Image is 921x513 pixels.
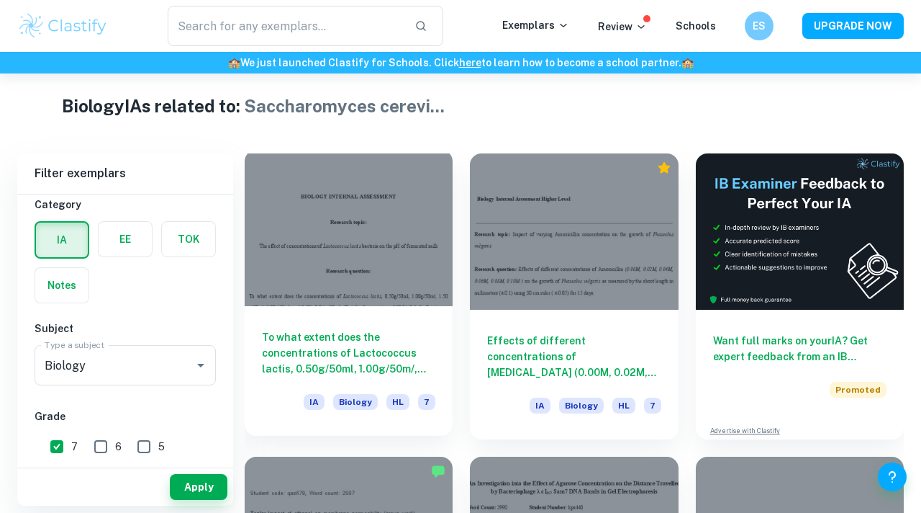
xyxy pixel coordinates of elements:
button: Help and Feedback [878,463,907,491]
span: Saccharomyces cerevi ... [244,96,445,116]
h6: Effects of different concentrations of [MEDICAL_DATA] (0.00M, 0.02M, 0.04M, 0.06M, 0.08M, 0.10M )... [487,333,661,380]
span: 🏫 [228,57,240,68]
a: Schools [676,20,716,32]
h6: ES [751,18,768,34]
label: Type a subject [45,339,104,351]
h1: Biology IAs related to: [62,93,860,119]
span: HL [386,394,409,410]
a: Effects of different concentrations of [MEDICAL_DATA] (0.00M, 0.02M, 0.04M, 0.06M, 0.08M, 0.10M )... [470,153,678,440]
span: IA [530,398,550,414]
span: HL [612,398,635,414]
a: Advertise with Clastify [710,426,780,436]
p: Review [598,19,647,35]
span: 5 [158,439,165,455]
h6: To what extent does the concentrations of Lactococcus lactis, 0.50g/50ml, 1.00g/50m/, 1.50 g/50ml... [262,329,435,377]
h6: Want full marks on your IA ? Get expert feedback from an IB examiner! [713,333,886,365]
span: Biology [559,398,604,414]
h6: Grade [35,409,216,424]
span: 6 [115,439,122,455]
button: TOK [162,222,215,256]
h6: Subject [35,321,216,336]
h6: Filter exemplars [17,153,233,194]
div: Premium [657,161,671,175]
h6: We just launched Clastify for Schools. Click to learn how to become a school partner. [3,55,918,71]
button: EE [99,222,152,256]
span: 7 [644,398,661,414]
a: To what extent does the concentrations of Lactococcus lactis, 0.50g/50ml, 1.00g/50m/, 1.50 g/50ml... [245,153,453,440]
span: 7 [418,394,435,410]
span: Biology [333,394,378,410]
button: IA [36,223,88,257]
input: Search for any exemplars... [168,6,403,46]
button: UPGRADE NOW [802,13,904,39]
button: Notes [35,268,89,303]
button: Open [191,355,211,375]
button: Apply [170,474,227,500]
span: Promoted [830,382,886,398]
button: ES [745,12,773,40]
span: 7 [71,439,78,455]
span: 🏫 [681,57,694,68]
a: here [459,57,481,68]
img: Clastify logo [17,12,109,40]
img: Thumbnail [696,153,904,310]
a: Want full marks on yourIA? Get expert feedback from an IB examiner!PromotedAdvertise with Clastify [696,153,904,440]
h6: Category [35,197,216,213]
p: Exemplars [502,17,569,33]
span: IA [304,394,325,410]
img: Marked [431,464,445,478]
